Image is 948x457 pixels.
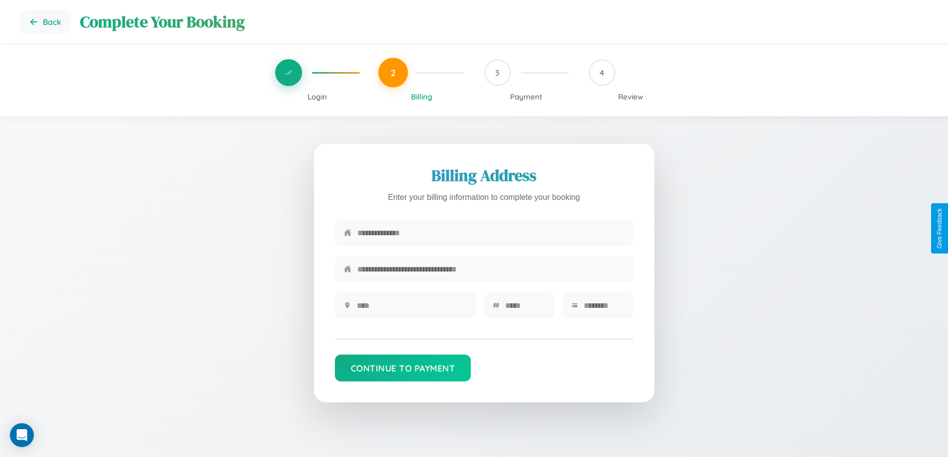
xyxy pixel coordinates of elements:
p: Enter your billing information to complete your booking [335,190,633,205]
button: Go back [20,10,70,34]
span: Billing [411,92,432,101]
span: 2 [391,67,396,78]
span: 3 [495,68,500,78]
div: Open Intercom Messenger [10,423,34,447]
div: Give Feedback [936,208,943,249]
button: Continue to Payment [335,355,471,381]
span: Review [618,92,643,101]
span: Payment [510,92,542,101]
h1: Complete Your Booking [80,11,928,33]
span: 4 [600,68,604,78]
span: Login [308,92,327,101]
h2: Billing Address [335,165,633,186]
